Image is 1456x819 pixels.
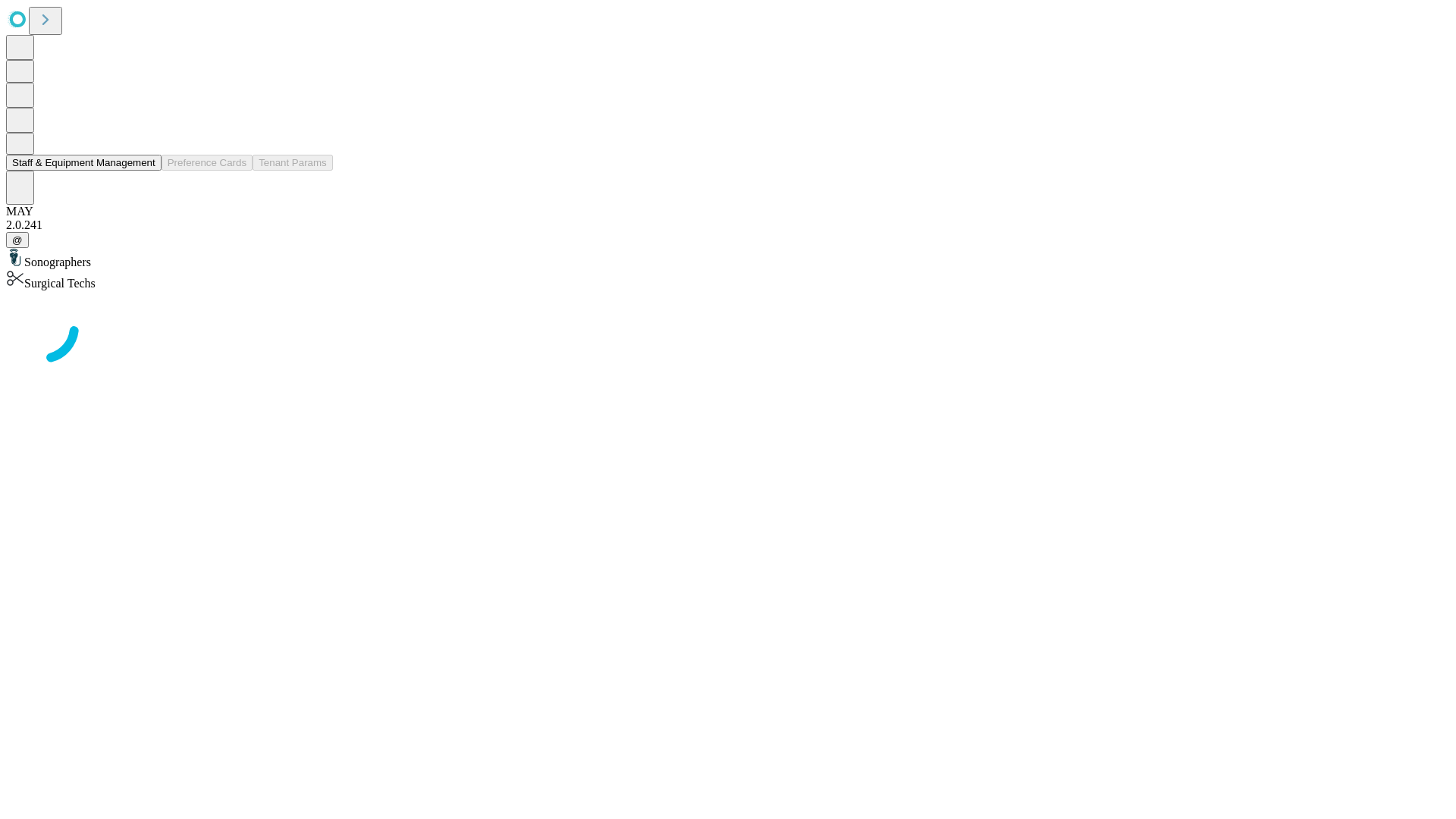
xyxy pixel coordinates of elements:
[6,205,1450,218] div: MAY
[6,155,162,171] button: Staff & Equipment Management
[6,218,1450,232] div: 2.0.241
[253,155,333,171] button: Tenant Params
[162,155,253,171] button: Preference Cards
[6,269,1450,290] div: Surgical Techs
[6,232,29,248] button: @
[12,234,23,246] span: @
[6,248,1450,269] div: Sonographers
